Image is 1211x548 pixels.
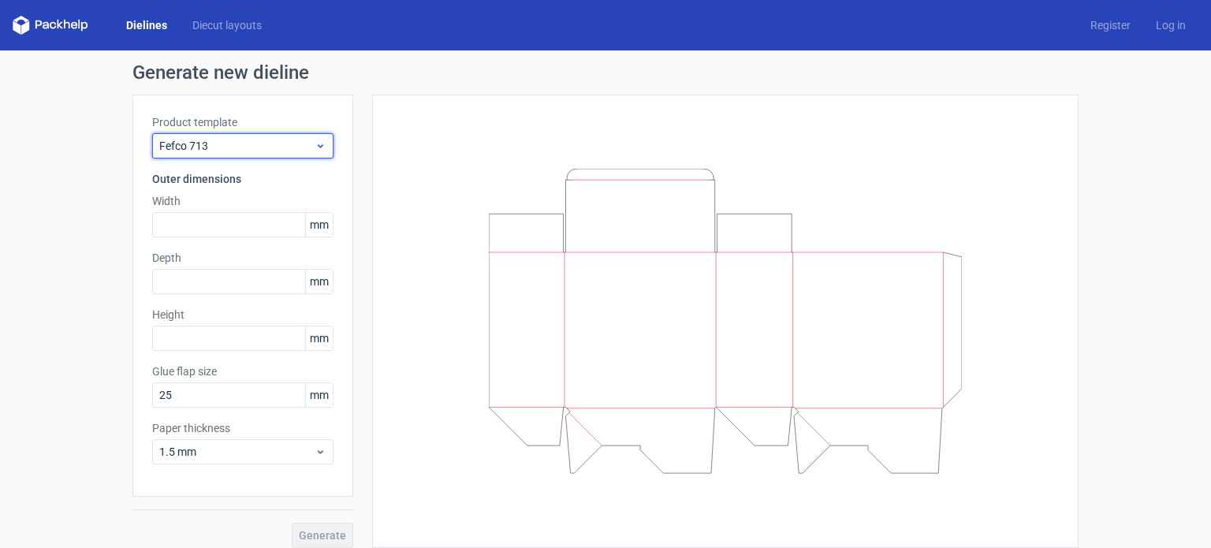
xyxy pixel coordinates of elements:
label: Paper thickness [152,420,333,436]
span: Fefco 713 [159,138,315,154]
span: mm [305,383,333,407]
a: Dielines [114,17,180,33]
span: 1.5 mm [159,444,315,460]
label: Glue flap size [152,363,333,379]
a: Log in [1143,17,1198,33]
a: Register [1078,17,1143,33]
span: mm [305,270,333,293]
a: Diecut layouts [180,17,274,33]
label: Height [152,307,333,322]
label: Product template [152,114,333,130]
h3: Outer dimensions [152,171,333,187]
span: mm [305,326,333,350]
h1: Generate new dieline [132,63,1079,82]
span: mm [305,213,333,237]
label: Depth [152,250,333,266]
label: Width [152,193,333,209]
